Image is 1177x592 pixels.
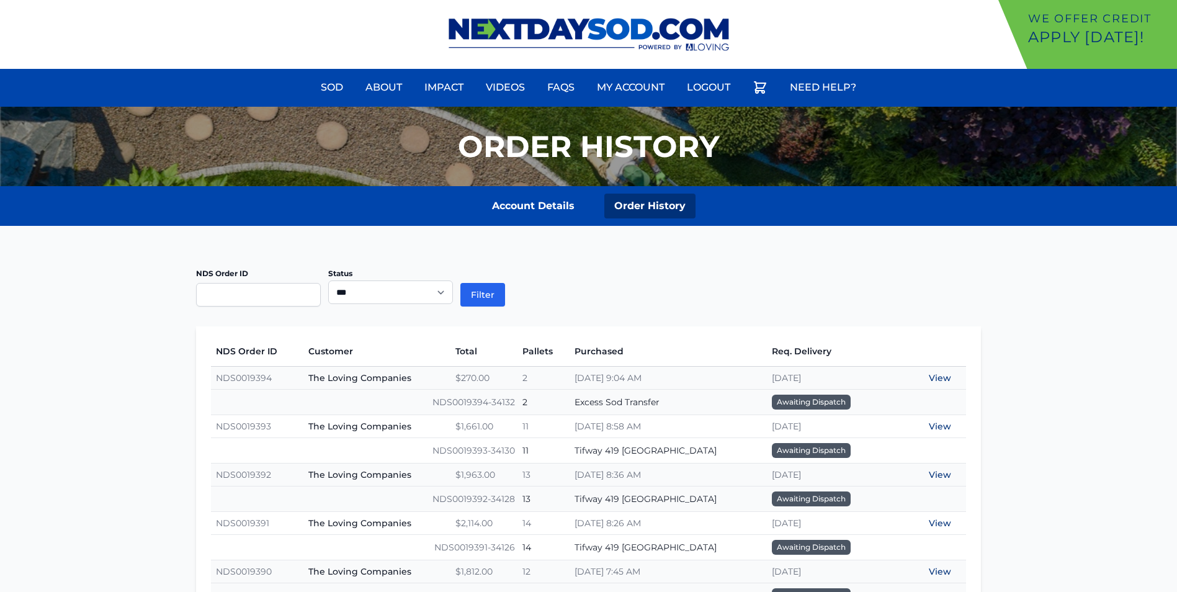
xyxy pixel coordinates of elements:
[929,421,951,432] a: View
[450,367,517,390] td: $270.00
[517,367,570,390] td: 2
[482,194,584,218] a: Account Details
[303,464,450,487] td: The Loving Companies
[303,415,450,438] td: The Loving Companies
[458,132,719,161] h1: Order History
[517,560,570,583] td: 12
[517,464,570,487] td: 13
[772,491,851,506] span: Awaiting Dispatch
[303,512,450,535] td: The Loving Companies
[570,512,767,535] td: [DATE] 8:26 AM
[478,73,532,102] a: Videos
[929,566,951,577] a: View
[211,390,517,415] td: NDS0019394-34132
[767,415,888,438] td: [DATE]
[570,487,767,512] td: Tifway 419 [GEOGRAPHIC_DATA]
[570,336,767,367] th: Purchased
[767,464,888,487] td: [DATE]
[196,269,248,278] label: NDS Order ID
[767,560,888,583] td: [DATE]
[216,372,272,383] a: NDS0019394
[772,443,851,458] span: Awaiting Dispatch
[782,73,864,102] a: Need Help?
[570,535,767,560] td: Tifway 419 [GEOGRAPHIC_DATA]
[767,336,888,367] th: Req. Delivery
[517,390,570,415] td: 2
[450,415,517,438] td: $1,661.00
[216,566,272,577] a: NDS0019390
[589,73,672,102] a: My Account
[772,540,851,555] span: Awaiting Dispatch
[604,194,696,218] a: Order History
[517,336,570,367] th: Pallets
[450,464,517,487] td: $1,963.00
[216,469,271,480] a: NDS0019392
[303,367,450,390] td: The Loving Companies
[1028,10,1172,27] p: We offer Credit
[679,73,738,102] a: Logout
[417,73,471,102] a: Impact
[570,367,767,390] td: [DATE] 9:04 AM
[450,560,517,583] td: $1,812.00
[517,512,570,535] td: 14
[358,73,409,102] a: About
[570,560,767,583] td: [DATE] 7:45 AM
[767,512,888,535] td: [DATE]
[211,336,303,367] th: NDS Order ID
[517,415,570,438] td: 11
[313,73,351,102] a: Sod
[460,283,505,307] button: Filter
[211,438,517,464] td: NDS0019393-34130
[570,438,767,464] td: Tifway 419 [GEOGRAPHIC_DATA]
[216,518,269,529] a: NDS0019391
[517,535,570,560] td: 14
[517,438,570,464] td: 11
[540,73,582,102] a: FAQs
[450,512,517,535] td: $2,114.00
[570,464,767,487] td: [DATE] 8:36 AM
[517,487,570,512] td: 13
[1028,27,1172,47] p: Apply [DATE]!
[929,372,951,383] a: View
[767,367,888,390] td: [DATE]
[211,535,517,560] td: NDS0019391-34126
[570,390,767,415] td: Excess Sod Transfer
[211,487,517,512] td: NDS0019392-34128
[216,421,271,432] a: NDS0019393
[303,560,450,583] td: The Loving Companies
[929,518,951,529] a: View
[303,336,450,367] th: Customer
[929,469,951,480] a: View
[328,269,352,278] label: Status
[570,415,767,438] td: [DATE] 8:58 AM
[450,336,517,367] th: Total
[772,395,851,410] span: Awaiting Dispatch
